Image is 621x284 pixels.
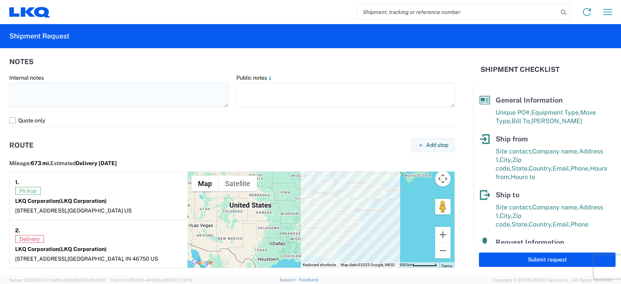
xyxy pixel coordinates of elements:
span: [STREET_ADDRESS], [15,256,68,262]
h2: Notes [9,58,33,66]
input: Shipment, tracking or reference number [357,5,558,19]
button: Submit request [479,253,616,267]
strong: LKQ Corporation [15,246,107,252]
span: Estimated [50,160,117,166]
span: Client: 2025.20.0-e640dba [110,278,193,282]
span: Country, [529,165,553,172]
strong: 2. [15,225,20,235]
span: Delivery [15,235,44,243]
button: Add stop [411,138,455,152]
span: General Information [496,96,563,104]
span: Unique PO#, [496,109,531,116]
span: Site contact, [496,148,532,155]
span: Map data ©2025 Google, INEGI [341,263,395,267]
button: Show satellite imagery [219,176,257,191]
span: Delivery [DATE] [76,160,117,166]
span: Company name, [532,204,579,211]
span: State, [512,221,529,228]
span: Phone, [571,165,590,172]
a: Feedback [299,277,319,282]
img: Google [189,258,215,268]
a: Support [279,277,299,282]
span: [DATE] 09:51:07 [75,278,106,282]
span: Site contact, [496,204,532,211]
a: Open this area in Google Maps (opens a new window) [189,258,215,268]
span: 673 mi. [31,160,50,166]
label: Public notes [236,74,273,81]
span: [STREET_ADDRESS], [15,207,68,214]
span: (LKQ Corporation) [59,246,107,252]
label: Quote only [9,114,455,127]
button: Zoom in [435,227,451,242]
span: Phone [571,221,588,228]
span: 500 km [399,263,413,267]
span: Ship to [496,191,519,199]
span: City, [500,212,512,220]
span: Company name, [532,148,579,155]
h2: Shipment Request [9,31,69,41]
span: [GEOGRAPHIC_DATA], IN 46750 US [68,256,158,262]
span: Request Information [496,238,564,246]
span: Country, [529,221,553,228]
span: Add stop [426,141,448,149]
span: Bill To, [512,117,531,125]
span: Pickup [15,187,41,195]
h2: Shipment Checklist [480,65,560,74]
button: Show street map [191,176,219,191]
span: Mileage: [9,160,50,166]
button: Zoom out [435,243,451,258]
button: Map camera controls [435,171,451,186]
a: Terms [441,264,452,268]
h2: Route [9,141,33,149]
strong: LKQ Corporation [15,198,107,204]
button: Keyboard shortcuts [303,262,336,268]
span: Hours to [511,173,535,181]
strong: 1. [15,177,19,187]
span: [DATE] 17:21:12 [164,278,193,282]
span: Email, [553,165,571,172]
span: Email, [553,221,571,228]
span: Ship from [496,135,528,143]
span: Copyright © [DATE]-[DATE] Agistix Inc., All Rights Reserved [492,277,612,284]
button: Drag Pegman onto the map to open Street View [435,199,451,214]
button: Map Scale: 500 km per 58 pixels [397,262,439,268]
span: Equipment Type, [531,109,580,116]
span: (LKQ Corporation) [59,198,107,204]
label: Internal notes [9,74,44,81]
span: Server: 2025.20.0-734e5bc92d9 [9,278,106,282]
span: State, [512,165,529,172]
span: [GEOGRAPHIC_DATA] US [68,207,132,214]
span: City, [500,156,512,164]
span: [PERSON_NAME] [531,117,582,125]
